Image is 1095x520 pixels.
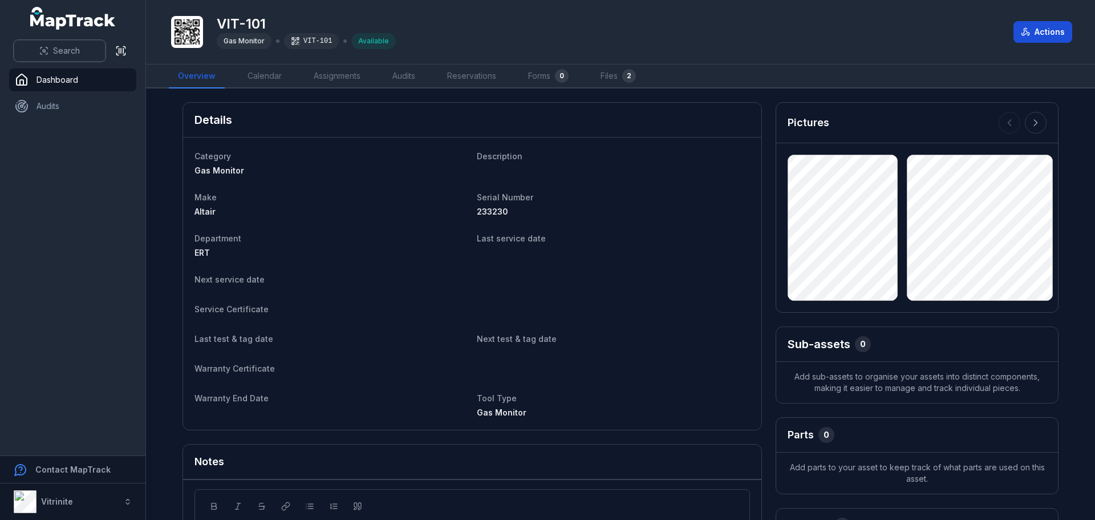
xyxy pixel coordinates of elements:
[194,364,275,373] span: Warranty Certificate
[53,45,80,57] span: Search
[194,207,216,216] span: Altair
[351,33,396,49] div: Available
[477,207,508,216] span: 233230
[9,68,136,91] a: Dashboard
[217,15,396,33] h1: VIT-101
[224,37,265,45] span: Gas Monitor
[591,65,645,88] a: Files2
[1013,21,1072,43] button: Actions
[622,69,636,83] div: 2
[788,427,814,443] h3: Parts
[169,65,225,88] a: Overview
[776,453,1058,494] span: Add parts to your asset to keep track of what parts are used on this asset.
[477,393,517,403] span: Tool Type
[30,7,116,30] a: MapTrack
[776,362,1058,403] span: Add sub-assets to organise your assets into distinct components, making it easier to manage and t...
[194,304,269,314] span: Service Certificate
[477,192,533,202] span: Serial Number
[14,40,106,62] button: Search
[238,65,291,88] a: Calendar
[788,115,829,131] h3: Pictures
[477,408,526,417] span: Gas Monitor
[194,112,232,128] h2: Details
[383,65,424,88] a: Audits
[305,65,370,88] a: Assignments
[194,334,273,344] span: Last test & tag date
[194,275,265,284] span: Next service date
[194,248,210,257] span: ERT
[477,334,557,344] span: Next test & tag date
[194,151,231,161] span: Category
[35,465,111,474] strong: Contact MapTrack
[194,166,244,175] span: Gas Monitor
[194,454,224,470] h3: Notes
[41,497,73,506] strong: Vitrinite
[9,95,136,118] a: Audits
[855,336,871,352] div: 0
[284,33,339,49] div: VIT-101
[438,65,505,88] a: Reservations
[477,151,522,161] span: Description
[818,427,834,443] div: 0
[555,69,569,83] div: 0
[194,393,269,403] span: Warranty End Date
[194,192,217,202] span: Make
[788,336,850,352] h2: Sub-assets
[477,233,546,243] span: Last service date
[194,233,241,243] span: Department
[519,65,578,88] a: Forms0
